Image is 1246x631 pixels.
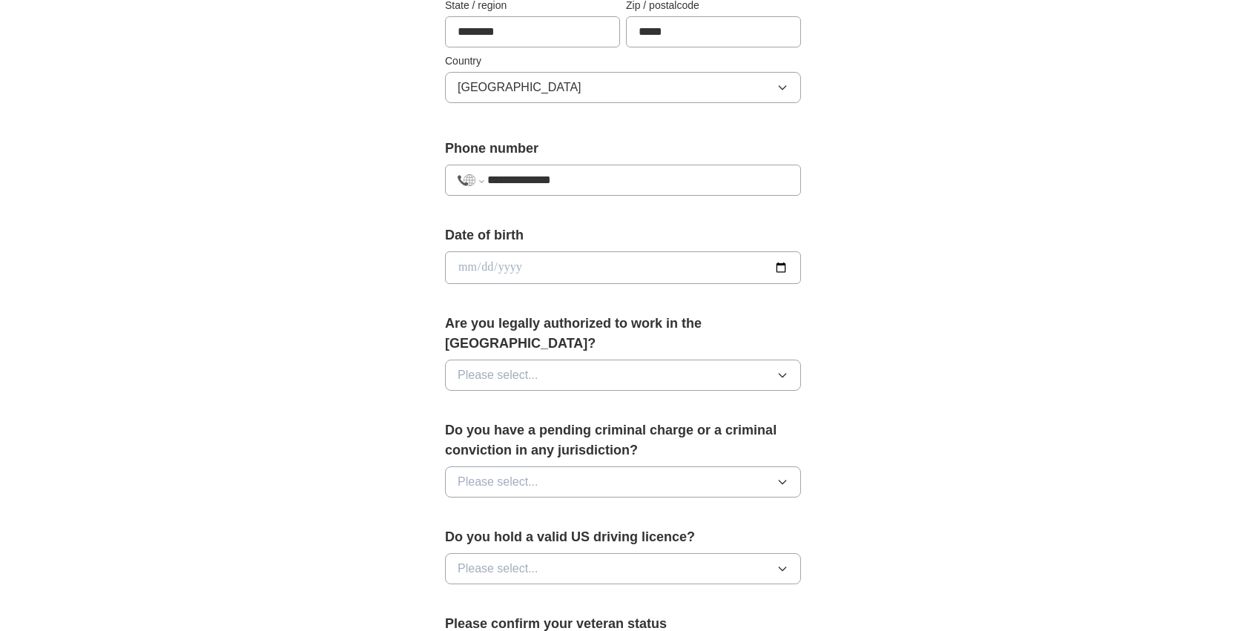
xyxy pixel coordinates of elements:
label: Date of birth [445,225,801,245]
button: Please select... [445,360,801,391]
label: Country [445,53,801,69]
label: Do you have a pending criminal charge or a criminal conviction in any jurisdiction? [445,420,801,460]
button: Please select... [445,466,801,498]
label: Phone number [445,139,801,159]
label: Do you hold a valid US driving licence? [445,527,801,547]
span: Please select... [458,366,538,384]
button: Please select... [445,553,801,584]
button: [GEOGRAPHIC_DATA] [445,72,801,103]
span: Please select... [458,473,538,491]
span: Please select... [458,560,538,578]
label: Are you legally authorized to work in the [GEOGRAPHIC_DATA]? [445,314,801,354]
span: [GEOGRAPHIC_DATA] [458,79,581,96]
